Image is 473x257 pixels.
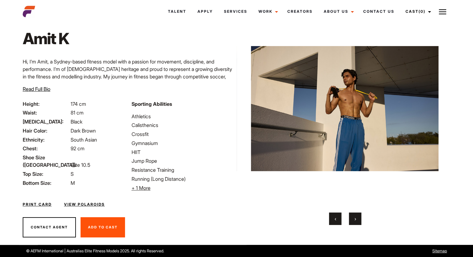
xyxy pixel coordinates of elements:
[71,145,85,152] span: 92 cm
[23,86,50,92] span: Read Full Bio
[23,202,52,207] a: Print Card
[132,166,233,174] li: Resistance Training
[23,136,69,143] span: Ethnicity:
[71,101,86,107] span: 174 cm
[23,127,69,134] span: Hair Color:
[253,3,282,20] a: Work
[23,170,69,178] span: Top Size:
[355,216,356,222] span: Next
[88,225,118,229] span: Add To Cast
[81,217,125,238] button: Add To Cast
[432,249,447,253] a: Sitemap
[132,130,233,138] li: Crossfit
[439,8,446,16] img: Burger icon
[132,148,233,156] li: HIIT
[358,3,400,20] a: Contact Us
[23,154,69,169] span: Shoe Size ([GEOGRAPHIC_DATA]):
[64,202,105,207] a: View Polaroids
[192,3,218,20] a: Apply
[132,113,233,120] li: Athletics
[26,248,268,254] p: © AEFM International | Australias Elite Fitness Models 2025. All rights Reserved.
[71,171,74,177] span: S
[132,185,151,191] span: + 1 More
[23,217,76,238] button: Contact Agent
[23,29,71,48] h1: Amit K
[71,137,97,143] span: South Asian
[132,101,172,107] strong: Sporting Abilities
[23,5,35,18] img: cropped-aefm-brand-fav-22-square.png
[71,110,84,116] span: 81 cm
[318,3,358,20] a: About Us
[335,216,336,222] span: Previous
[23,145,69,152] span: Chest:
[23,179,69,187] span: Bottom Size:
[419,9,425,14] span: (0)
[71,119,82,125] span: Black
[23,109,69,116] span: Waist:
[132,121,233,129] li: Calisthenics
[23,100,69,108] span: Height:
[23,118,69,125] span: [MEDICAL_DATA]:
[132,175,233,183] li: Running (Long Distance)
[282,3,318,20] a: Creators
[71,128,96,134] span: Dark Brown
[23,58,233,95] p: Hi, I’m Amit, a Sydney-based fitness model with a passion for movement, discipline, and performan...
[23,85,50,93] button: Read Full Bio
[162,3,192,20] a: Talent
[132,139,233,147] li: Gymnasium
[132,157,233,165] li: Jump Rope
[71,162,90,168] span: Size 10.5
[400,3,435,20] a: Cast(0)
[71,180,75,186] span: M
[218,3,253,20] a: Services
